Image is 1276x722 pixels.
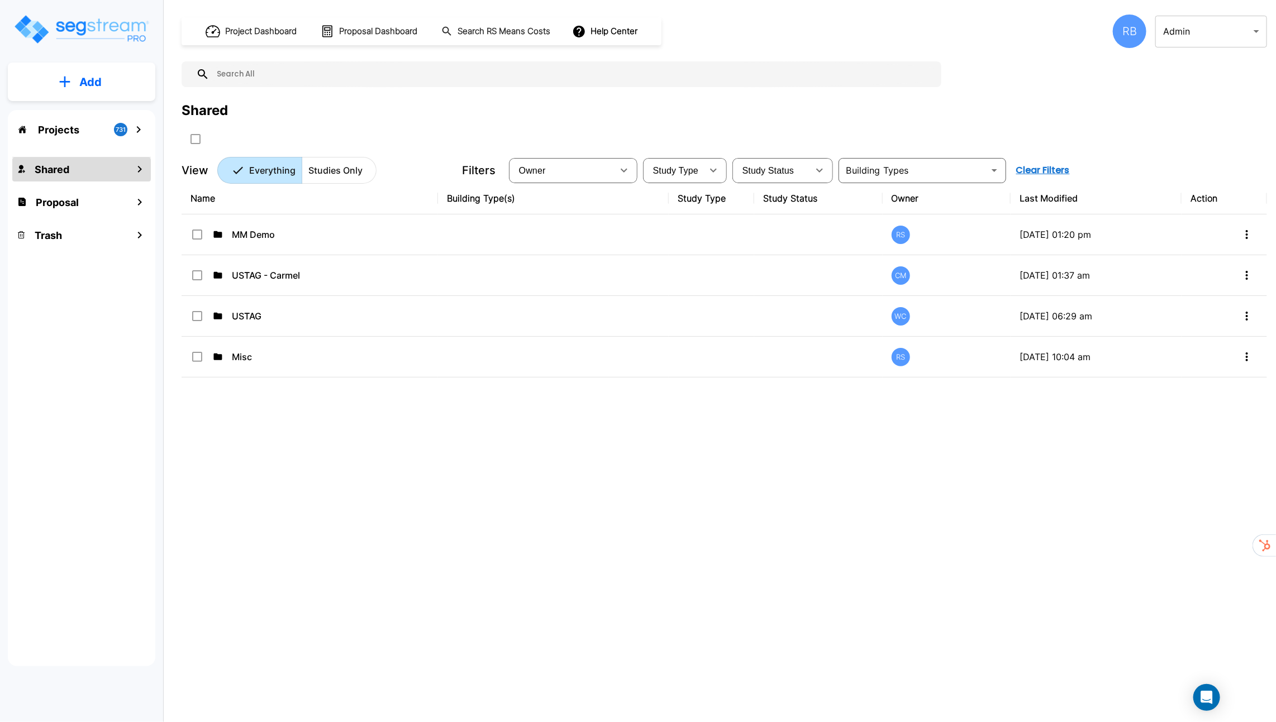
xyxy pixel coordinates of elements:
[462,162,496,179] p: Filters
[1020,228,1173,241] p: [DATE] 01:20 pm
[225,25,297,38] h1: Project Dashboard
[232,350,380,364] p: Misc
[182,183,438,214] th: Name
[1012,159,1074,181] button: Clear Filters
[339,25,417,38] h1: Proposal Dashboard
[232,228,380,241] p: MM Demo
[1113,15,1146,48] div: RB
[987,162,1002,178] button: Open
[35,228,62,243] h1: Trash
[883,183,1011,214] th: Owner
[1020,309,1173,323] p: [DATE] 06:29 am
[1236,346,1258,368] button: More Options
[316,20,423,43] button: Proposal Dashboard
[35,162,69,177] h1: Shared
[38,122,79,137] p: Projects
[892,266,910,285] div: CM
[742,166,794,175] span: Study Status
[116,125,126,135] p: 731
[210,61,936,87] input: Search All
[892,226,910,244] div: RS
[182,162,208,179] p: View
[302,157,377,184] button: Studies Only
[8,66,155,98] button: Add
[1011,183,1182,214] th: Last Modified
[735,155,808,186] div: Select
[13,13,150,45] img: Logo
[1020,350,1173,364] p: [DATE] 10:04 am
[184,128,207,150] button: SelectAll
[892,307,910,326] div: WC
[232,269,380,282] p: USTAG - Carmel
[1020,269,1173,282] p: [DATE] 01:37 am
[892,348,910,366] div: RS
[1236,223,1258,246] button: More Options
[842,162,984,178] input: Building Types
[458,25,550,38] h1: Search RS Means Costs
[645,155,702,186] div: Select
[438,183,669,214] th: Building Type(s)
[249,164,296,177] p: Everything
[217,157,377,184] div: Platform
[79,74,102,90] p: Add
[201,19,303,44] button: Project Dashboard
[1182,183,1267,214] th: Action
[570,21,642,42] button: Help Center
[437,21,556,42] button: Search RS Means Costs
[669,183,754,214] th: Study Type
[519,166,546,175] span: Owner
[754,183,882,214] th: Study Status
[1193,684,1220,711] div: Open Intercom Messenger
[653,166,698,175] span: Study Type
[511,155,613,186] div: Select
[232,309,380,323] p: USTAG
[308,164,363,177] p: Studies Only
[1163,25,1249,38] p: Admin
[1236,305,1258,327] button: More Options
[36,195,79,210] h1: Proposal
[182,101,228,121] div: Shared
[1236,264,1258,286] button: More Options
[217,157,302,184] button: Everything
